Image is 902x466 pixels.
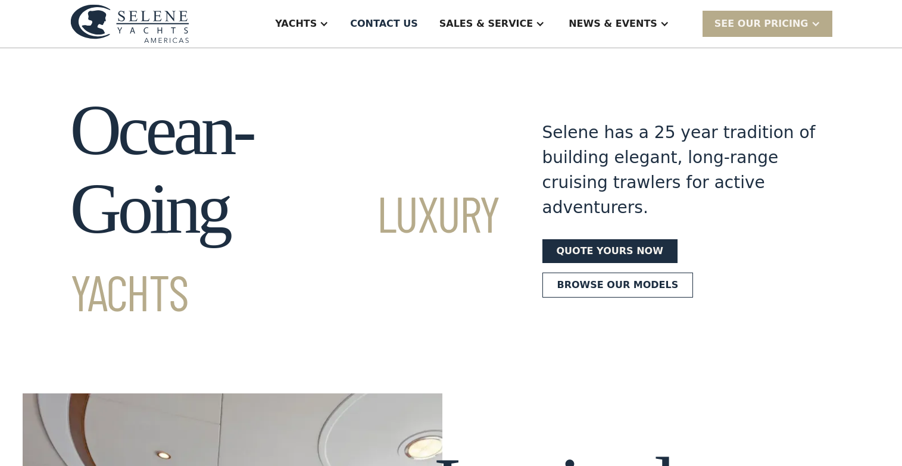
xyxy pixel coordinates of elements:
[439,17,533,31] div: Sales & Service
[569,17,657,31] div: News & EVENTS
[275,17,317,31] div: Yachts
[542,273,694,298] a: Browse our models
[703,11,832,36] div: SEE Our Pricing
[714,17,809,31] div: SEE Our Pricing
[70,4,189,43] img: logo
[70,183,500,321] span: Luxury Yachts
[70,91,500,327] h1: Ocean-Going
[350,17,418,31] div: Contact US
[542,239,678,263] a: Quote yours now
[542,120,816,220] div: Selene has a 25 year tradition of building elegant, long-range cruising trawlers for active adven...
